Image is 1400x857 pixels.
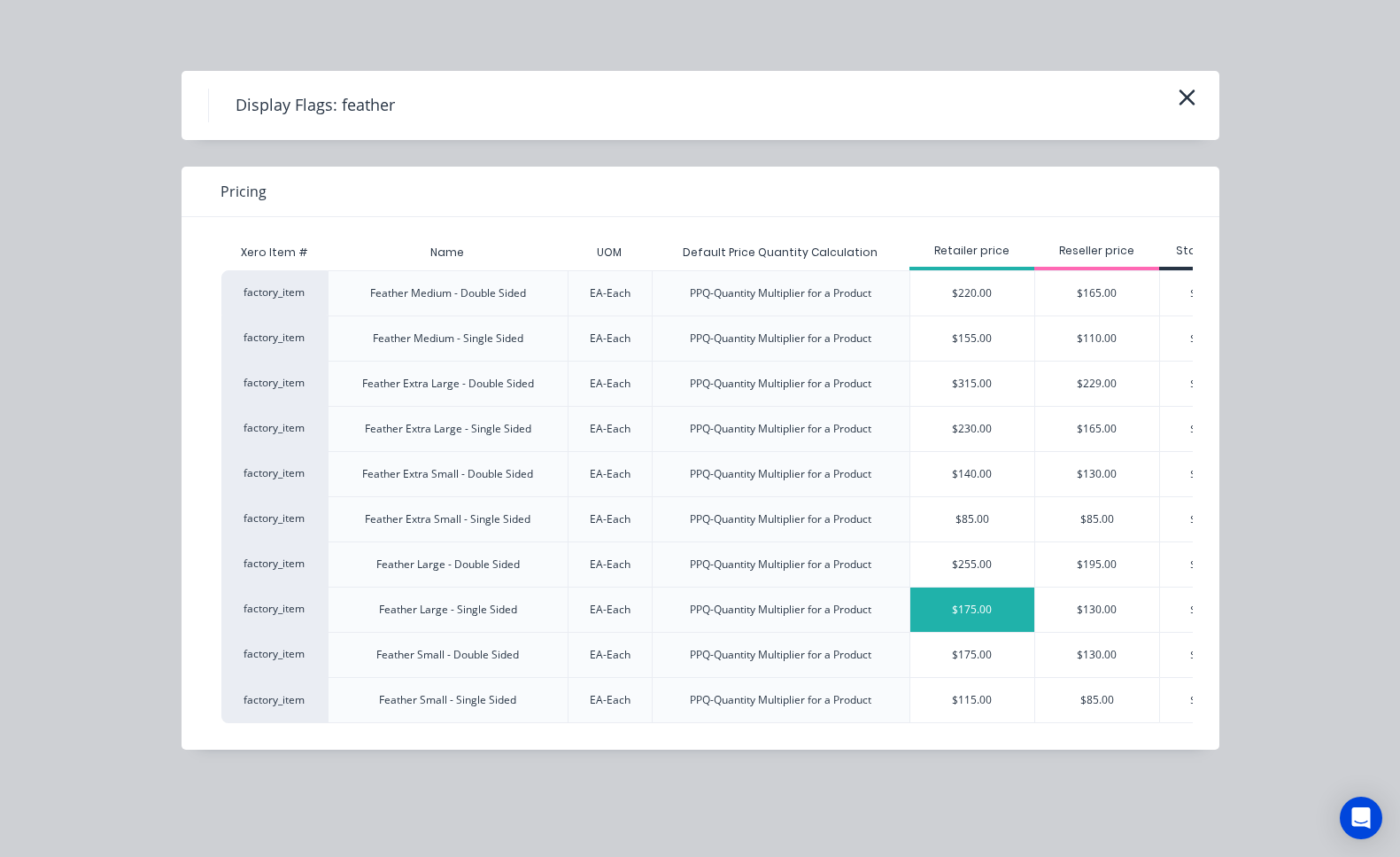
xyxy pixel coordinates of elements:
[370,285,526,301] div: Feather Medium - Double Sided
[1160,588,1249,632] div: $0.00
[590,376,630,392] div: EA-Each
[365,421,531,437] div: Feather Extra Large - Single Sided
[1160,316,1249,361] div: $0.00
[1160,633,1249,677] div: $0.00
[910,407,1034,451] div: $230.00
[221,677,328,723] div: factory_item
[365,511,530,527] div: Feather Extra Small - Single Sided
[379,692,516,708] div: Feather Small - Single Sided
[690,421,871,437] div: PPQ-Quantity Multiplier for a Product
[690,557,871,573] div: PPQ-Quantity Multiplier for a Product
[376,557,520,573] div: Feather Large - Double Sided
[590,285,630,301] div: EA-Each
[690,376,871,392] div: PPQ-Quantity Multiplier for a Product
[590,692,630,708] div: EA-Each
[910,633,1034,677] div: $175.00
[910,542,1034,587] div: $255.00
[590,331,630,347] div: EA-Each
[1035,362,1159,406] div: $229.00
[221,496,328,541] div: factory_item
[221,406,328,451] div: factory_item
[373,331,523,347] div: Feather Medium - Single Sided
[690,331,871,347] div: PPQ-Quantity Multiplier for a Product
[590,557,630,573] div: EA-Each
[1035,271,1159,316] div: $165.00
[1160,362,1249,406] div: $0.00
[362,466,533,482] div: Feather Extra Small - Double Sided
[1035,678,1159,722] div: $85.00
[221,361,328,406] div: factory_item
[590,511,630,527] div: EA-Each
[1160,407,1249,451] div: $0.00
[362,376,534,392] div: Feather Extra Large - Double Sided
[220,181,267,202] span: Pricing
[221,316,328,361] div: factory_item
[690,647,871,663] div: PPQ-Quantity Multiplier for a Product
[1035,316,1159,361] div: $110.00
[590,466,630,482] div: EA-Each
[376,647,519,663] div: Feather Small - Double Sided
[221,541,328,587] div: factory_item
[208,89,422,122] h4: Display Flags: feather
[1035,542,1159,587] div: $195.00
[690,466,871,482] div: PPQ-Quantity Multiplier for a Product
[910,497,1034,541] div: $85.00
[590,602,630,618] div: EA-Each
[1035,452,1159,496] div: $130.00
[1035,588,1159,632] div: $130.00
[1035,407,1159,451] div: $165.00
[910,678,1034,722] div: $115.00
[221,270,328,316] div: factory_item
[590,647,630,663] div: EA-Each
[1035,633,1159,677] div: $130.00
[221,451,328,496] div: factory_item
[910,271,1034,316] div: $220.00
[1034,243,1159,259] div: Reseller price
[379,602,517,618] div: Feather Large - Single Sided
[909,243,1034,259] div: Retailer price
[1160,452,1249,496] div: $0.00
[221,587,328,632] div: factory_item
[583,230,636,275] div: UOM
[1340,797,1382,839] div: Open Intercom Messenger
[690,692,871,708] div: PPQ-Quantity Multiplier for a Product
[910,362,1034,406] div: $315.00
[221,235,328,270] div: Xero Item #
[690,285,871,301] div: PPQ-Quantity Multiplier for a Product
[1159,243,1249,259] div: Standard
[1160,271,1249,316] div: $0.00
[910,316,1034,361] div: $155.00
[690,602,871,618] div: PPQ-Quantity Multiplier for a Product
[590,421,630,437] div: EA-Each
[416,230,478,275] div: Name
[1160,542,1249,587] div: $0.00
[690,511,871,527] div: PPQ-Quantity Multiplier for a Product
[1160,497,1249,541] div: $0.00
[910,452,1034,496] div: $140.00
[669,230,892,275] div: Default Price Quantity Calculation
[1035,497,1159,541] div: $85.00
[1160,678,1249,722] div: $0.00
[221,632,328,677] div: factory_item
[910,588,1034,632] div: $175.00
